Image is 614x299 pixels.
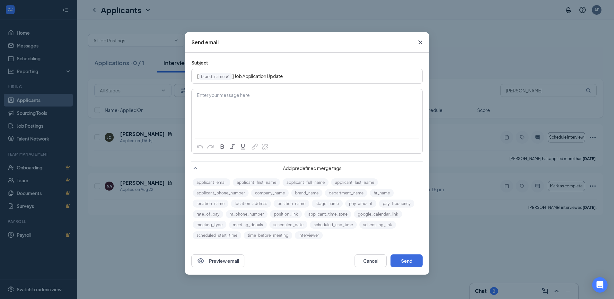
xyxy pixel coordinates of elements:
[250,142,260,152] button: Link
[191,161,423,172] div: Add predefined merge tags
[354,210,402,218] button: google_calendar_link
[193,178,230,186] button: applicant_email
[304,210,351,218] button: applicant_time_zone
[417,38,424,46] svg: Cross
[412,32,429,53] button: Close
[251,189,289,197] button: company_name
[193,210,223,218] button: rate_of_pay
[325,189,367,197] button: department_name
[232,73,283,79] span: ] Job Application Update
[224,74,230,80] svg: Cross
[283,178,329,186] button: applicant_full_name
[295,231,323,239] button: interviewer
[379,200,414,208] button: pay_frequency
[193,200,228,208] button: location_name
[270,210,302,218] button: position_link
[390,254,423,267] button: Send
[197,73,198,79] span: [
[191,164,199,172] svg: SmallChevronUp
[205,142,215,152] button: Redo
[592,277,608,293] div: Open Intercom Messenger
[238,142,248,152] button: Underline
[233,178,280,186] button: applicant_first_name
[359,221,396,229] button: scheduling_link
[191,39,219,46] div: Send email
[192,69,422,83] div: Edit text
[370,189,394,197] button: hr_name
[231,200,271,208] button: location_address
[312,200,343,208] button: stage_name
[229,221,267,229] button: meeting_details
[192,90,422,122] div: Enter your message here
[226,210,268,218] button: hr_phone_number
[274,200,309,208] button: position_name
[355,254,387,267] button: Cancel
[260,142,270,152] button: Remove Link
[310,221,357,229] button: scheduled_end_time
[244,231,292,239] button: time_before_meeting
[331,178,378,186] button: applicant_last_name
[191,254,244,267] button: EyePreview email
[227,142,238,152] button: Italic
[291,189,322,197] button: brand_name
[269,221,307,229] button: scheduled_date
[195,142,205,152] button: Undo
[202,165,423,171] span: Add predefined merge tags
[197,257,205,265] svg: Eye
[193,231,241,239] button: scheduled_start_time
[345,200,376,208] button: pay_amount
[193,221,226,229] button: meeting_type
[217,142,227,152] button: Bold
[193,189,249,197] button: applicant_phone_number
[198,73,232,80] span: brand_name‌‌‌‌
[191,60,208,65] span: Subject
